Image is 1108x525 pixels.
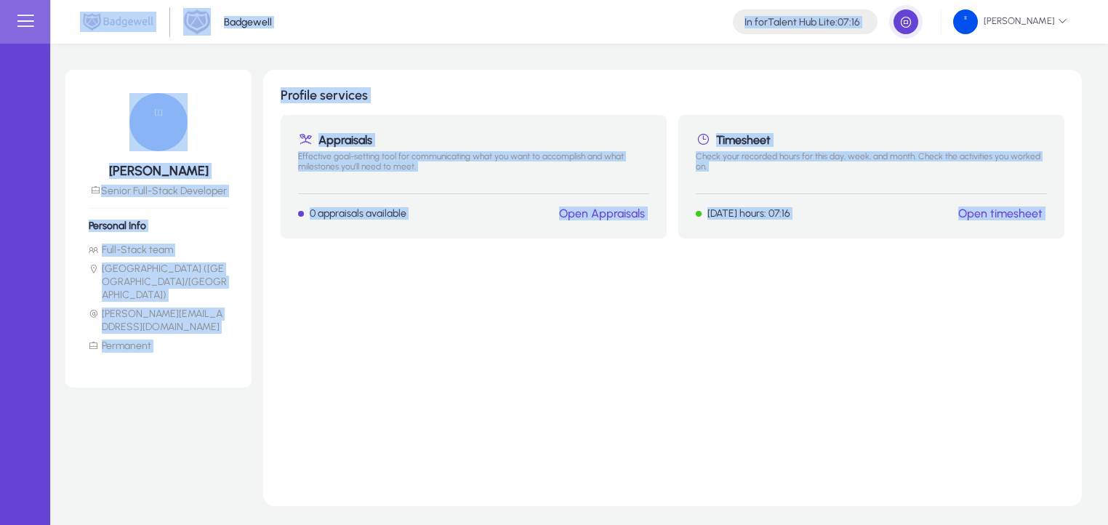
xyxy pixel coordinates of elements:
h6: Personal Info [89,220,228,232]
li: Permanent [89,340,228,353]
span: [PERSON_NAME] [953,9,1067,34]
button: [PERSON_NAME] [942,9,1079,35]
button: Open timesheet [954,206,1047,221]
img: 49.png [129,93,188,151]
p: Badgewell [224,16,272,28]
li: Full-Stack team [89,244,228,257]
img: 2.png [183,8,211,36]
h5: [PERSON_NAME] [89,163,228,179]
a: Open Appraisals [559,207,645,220]
li: [PERSON_NAME][EMAIL_ADDRESS][DOMAIN_NAME] [89,308,228,334]
p: Effective goal-setting tool for communicating what you want to accomplish and what milestones you... [298,151,649,182]
p: Check your recorded hours for this day, week, and month. Check the activities you worked on. [696,151,1047,182]
img: 49.png [953,9,978,34]
button: Open Appraisals [555,206,649,221]
h1: Profile services [281,87,1064,103]
h1: Timesheet [696,132,1047,147]
li: [GEOGRAPHIC_DATA] ([GEOGRAPHIC_DATA]/[GEOGRAPHIC_DATA]) [89,262,228,302]
p: Senior Full-Stack Developer [89,185,228,197]
h4: Talent Hub Lite [744,16,860,28]
p: 0 appraisals available [310,207,406,220]
span: In for [744,16,768,28]
p: [DATE] hours: 07:16 [707,207,790,220]
h1: Appraisals [298,132,649,147]
span: 07:16 [838,16,860,28]
span: : [835,16,838,28]
img: main.png [80,12,156,32]
a: Open timesheet [958,207,1043,220]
